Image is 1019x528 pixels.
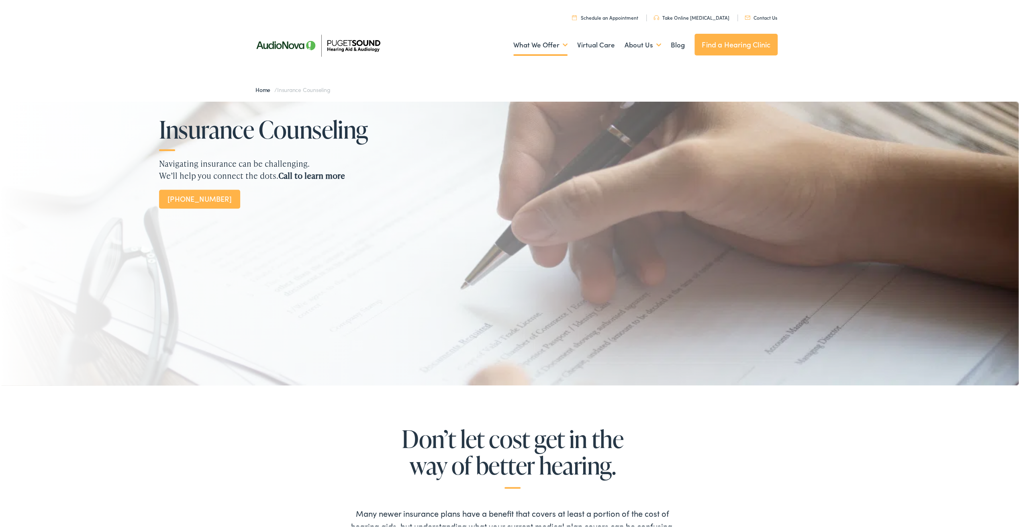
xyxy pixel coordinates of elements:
p: Navigating insurance can be challenging. We’ll help you connect the dots. [159,156,518,180]
a: Schedule an Appointment [572,12,638,19]
strong: Call to learn more [278,168,345,180]
a: Find a Hearing Clinic [694,32,778,54]
a: Virtual Care [577,29,615,58]
a: Take Online [MEDICAL_DATA] [653,12,729,19]
h2: Don’t let cost get in the way of better hearing. [296,424,729,487]
a: Contact Us [745,12,777,19]
span: Insurance Counseling [277,84,331,92]
img: utility icon [745,14,750,18]
a: Blog [671,29,685,58]
a: [PHONE_NUMBER] [159,188,241,207]
a: About Us [625,29,661,58]
img: utility icon [572,13,577,18]
a: What We Offer [513,29,568,58]
a: Home [255,84,274,92]
span: / [255,84,331,92]
img: utility icon [653,14,659,18]
h1: Insurance Counseling [159,115,384,141]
